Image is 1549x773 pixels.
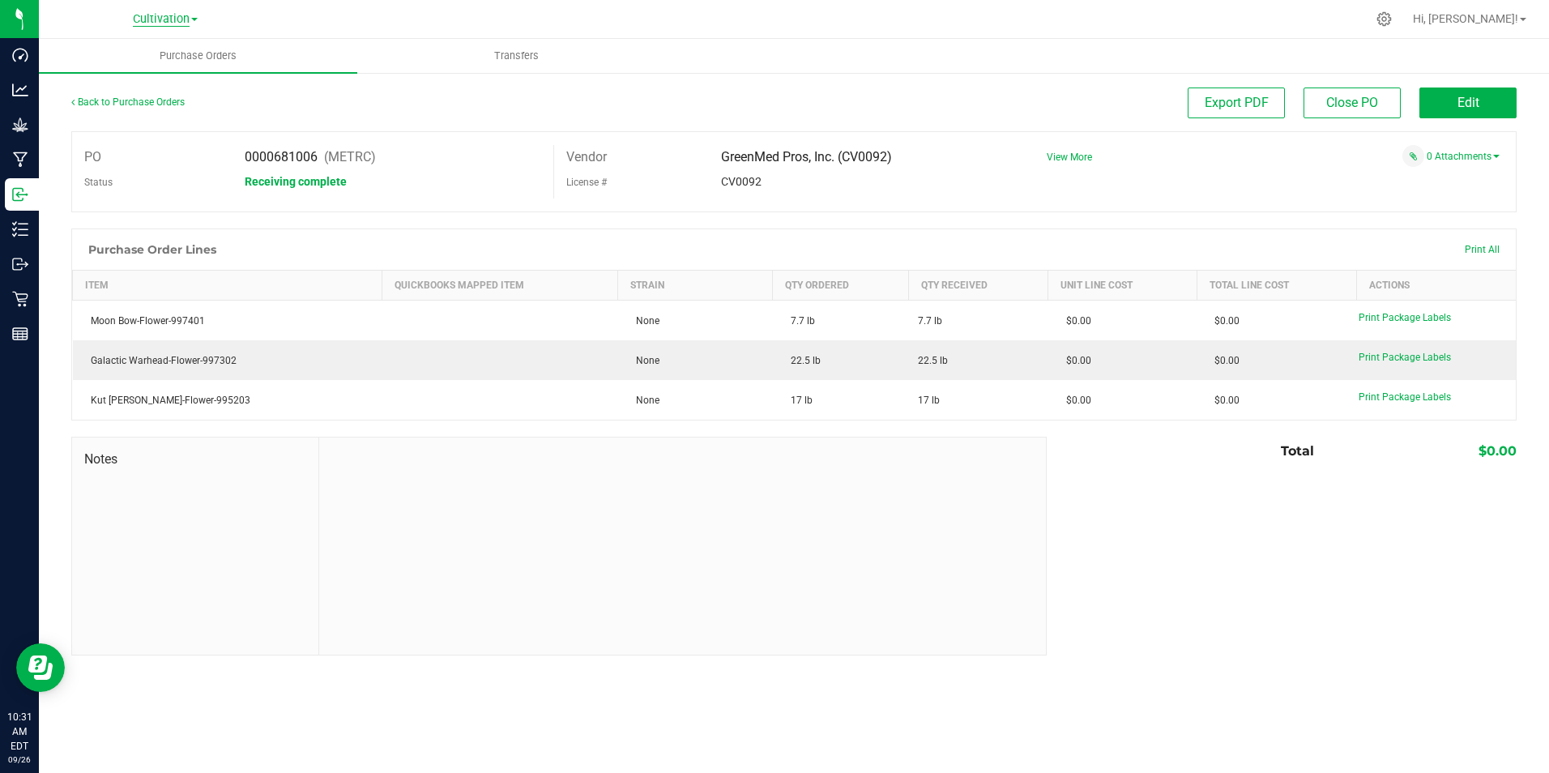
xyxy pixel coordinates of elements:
span: $0.00 [1058,315,1091,327]
div: Kut [PERSON_NAME]-Flower-995203 [83,393,373,408]
span: 0000681006 [245,149,318,164]
th: QuickBooks Mapped Item [382,271,618,301]
span: Receiving complete [245,175,347,188]
span: Print Package Labels [1359,391,1451,403]
span: Attach a document [1402,145,1424,167]
p: 10:31 AM EDT [7,710,32,754]
button: Edit [1419,88,1517,118]
inline-svg: Dashboard [12,47,28,63]
span: Print Package Labels [1359,352,1451,363]
inline-svg: Inventory [12,221,28,237]
span: 17 lb [783,395,813,406]
th: Qty Received [908,271,1048,301]
inline-svg: Inbound [12,186,28,203]
inline-svg: Manufacturing [12,152,28,168]
span: (METRC) [324,149,376,164]
span: Edit [1457,95,1479,110]
span: $0.00 [1479,443,1517,459]
span: 22.5 lb [783,355,821,366]
h1: Purchase Order Lines [88,243,216,256]
div: Manage settings [1374,11,1394,27]
label: Vendor [566,145,607,169]
span: Total [1281,443,1314,459]
label: PO [84,145,101,169]
p: 09/26 [7,754,32,766]
th: Unit Line Cost [1048,271,1197,301]
span: 17 lb [918,393,940,408]
div: Moon Bow-Flower-997401 [83,314,373,328]
span: None [628,315,659,327]
span: $0.00 [1058,355,1091,366]
a: Transfers [357,39,676,73]
button: Close PO [1304,88,1401,118]
label: License # [566,170,607,194]
span: Transfers [472,49,561,63]
span: 7.7 lb [918,314,942,328]
label: Status [84,170,113,194]
inline-svg: Analytics [12,82,28,98]
span: Print All [1465,244,1500,255]
span: 22.5 lb [918,353,948,368]
span: $0.00 [1206,355,1240,366]
a: Back to Purchase Orders [71,96,185,108]
span: None [628,355,659,366]
span: Hi, [PERSON_NAME]! [1413,12,1518,25]
a: 0 Attachments [1427,151,1500,162]
inline-svg: Outbound [12,256,28,272]
th: Actions [1356,271,1516,301]
th: Strain [618,271,773,301]
span: Cultivation [133,12,190,27]
span: Close PO [1326,95,1378,110]
inline-svg: Reports [12,326,28,342]
span: Print Package Labels [1359,312,1451,323]
span: Export PDF [1205,95,1269,110]
iframe: Resource center [16,643,65,692]
th: Qty Ordered [773,271,909,301]
span: $0.00 [1058,395,1091,406]
span: $0.00 [1206,395,1240,406]
a: View More [1047,152,1092,163]
span: Notes [84,450,306,469]
th: Total Line Cost [1197,271,1356,301]
span: None [628,395,659,406]
span: CV0092 [721,175,762,188]
a: Purchase Orders [39,39,357,73]
span: GreenMed Pros, Inc. (CV0092) [721,149,892,164]
div: Galactic Warhead-Flower-997302 [83,353,373,368]
th: Item [73,271,382,301]
inline-svg: Retail [12,291,28,307]
span: Purchase Orders [138,49,258,63]
span: $0.00 [1206,315,1240,327]
inline-svg: Grow [12,117,28,133]
button: Export PDF [1188,88,1285,118]
span: 7.7 lb [783,315,815,327]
